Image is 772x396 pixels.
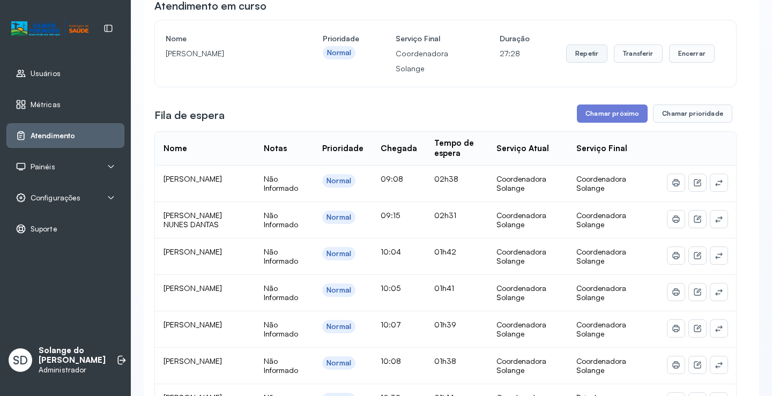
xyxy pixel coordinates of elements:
[166,31,286,46] h4: Nome
[381,283,400,293] span: 10:05
[322,144,363,154] div: Prioridade
[326,249,351,258] div: Normal
[166,46,286,61] p: [PERSON_NAME]
[326,322,351,331] div: Normal
[39,346,106,366] p: Solange do [PERSON_NAME]
[496,144,549,154] div: Serviço Atual
[381,211,400,220] span: 09:15
[16,68,115,79] a: Usuários
[381,320,401,329] span: 10:07
[154,108,225,123] h3: Fila de espera
[164,144,187,154] div: Nome
[381,356,401,365] span: 10:08
[264,320,298,339] span: Não Informado
[496,174,559,193] div: Coordenadora Solange
[264,174,298,193] span: Não Informado
[576,247,626,266] span: Coordenadora Solange
[11,20,88,38] img: Logotipo do estabelecimento
[576,320,626,339] span: Coordenadora Solange
[327,48,352,57] div: Normal
[434,174,458,183] span: 02h38
[164,320,222,329] span: [PERSON_NAME]
[434,211,456,220] span: 02h31
[31,225,57,234] span: Suporte
[434,247,456,256] span: 01h42
[496,320,559,339] div: Coordenadora Solange
[434,138,479,159] div: Tempo de espera
[500,46,530,61] p: 27:28
[326,213,351,222] div: Normal
[326,358,351,368] div: Normal
[434,356,456,365] span: 01h38
[576,356,626,375] span: Coordenadora Solange
[39,365,106,375] p: Administrador
[496,247,559,266] div: Coordenadora Solange
[500,31,530,46] h4: Duração
[496,283,559,302] div: Coordenadora Solange
[381,174,403,183] span: 09:08
[614,44,663,63] button: Transferir
[653,104,732,123] button: Chamar prioridade
[434,320,456,329] span: 01h39
[576,144,627,154] div: Serviço Final
[164,356,222,365] span: [PERSON_NAME]
[31,162,55,171] span: Painéis
[326,176,351,185] div: Normal
[396,46,463,76] p: Coordenadora Solange
[496,211,559,229] div: Coordenadora Solange
[576,283,626,302] span: Coordenadora Solange
[31,193,80,203] span: Configurações
[264,356,298,375] span: Não Informado
[396,31,463,46] h4: Serviço Final
[16,99,115,110] a: Métricas
[264,283,298,302] span: Não Informado
[381,247,401,256] span: 10:04
[434,283,454,293] span: 01h41
[164,247,222,256] span: [PERSON_NAME]
[669,44,715,63] button: Encerrar
[566,44,607,63] button: Repetir
[31,131,75,140] span: Atendimento
[264,211,298,229] span: Não Informado
[577,104,648,123] button: Chamar próximo
[264,247,298,266] span: Não Informado
[576,174,626,193] span: Coordenadora Solange
[264,144,287,154] div: Notas
[164,174,222,183] span: [PERSON_NAME]
[496,356,559,375] div: Coordenadora Solange
[164,211,222,229] span: [PERSON_NAME] NUNES DANTAS
[31,69,61,78] span: Usuários
[31,100,61,109] span: Métricas
[576,211,626,229] span: Coordenadora Solange
[326,286,351,295] div: Normal
[16,130,115,141] a: Atendimento
[323,31,359,46] h4: Prioridade
[164,283,222,293] span: [PERSON_NAME]
[381,144,417,154] div: Chegada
